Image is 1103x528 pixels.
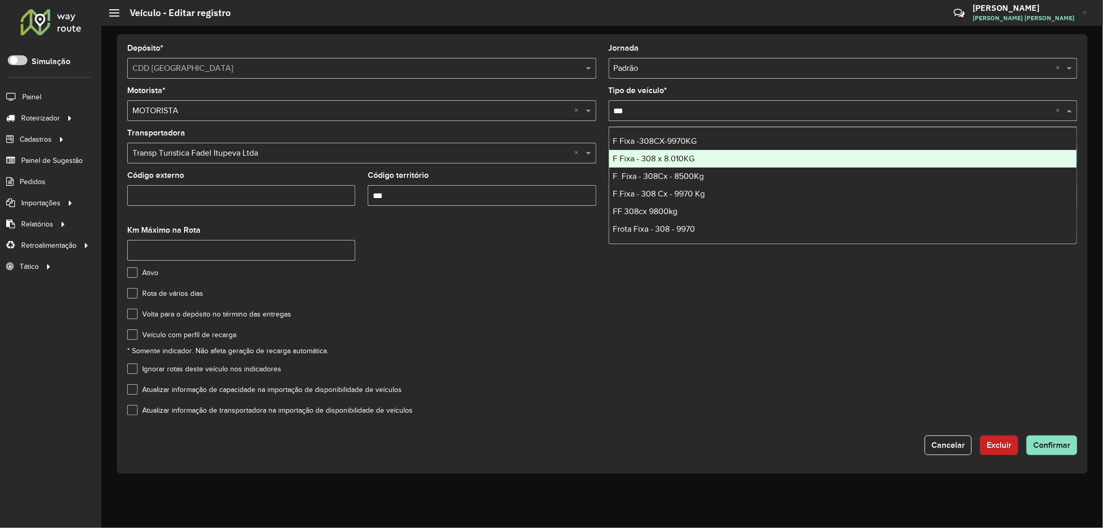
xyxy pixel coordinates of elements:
button: Confirmar [1026,435,1077,455]
span: Cadastros [20,134,52,145]
span: Clear all [1055,104,1064,117]
label: Rota de vários dias [127,288,203,299]
span: Painel [22,92,41,102]
span: Roteirizador [21,113,60,124]
label: Volta para o depósito no término das entregas [127,309,291,320]
h3: [PERSON_NAME] [973,3,1075,13]
button: Excluir [980,435,1018,455]
span: Clear all [1055,62,1064,74]
span: Relatórios [21,219,53,230]
ng-dropdown-panel: Options list [609,127,1078,244]
span: F Fixa - 308 x 8.010KG [613,154,695,163]
label: Código externo [127,169,184,182]
a: Contato Rápido [948,2,970,24]
span: Confirmar [1033,441,1070,449]
label: Depósito [127,42,163,54]
h2: Veículo - Editar registro [119,7,231,19]
label: Simulação [32,55,70,68]
label: Atualizar informação de capacidade na importação de disponibilidade de veículos [127,384,402,395]
span: Importações [21,198,61,208]
span: Excluir [987,441,1011,449]
label: Ignorar rotas deste veículo nos indicadores [127,364,281,374]
span: Clear all [575,104,583,117]
span: [PERSON_NAME] [PERSON_NAME] [973,13,1075,23]
span: Painel de Sugestão [21,155,83,166]
label: Tipo de veículo [609,84,668,97]
label: Ativo [127,267,158,278]
label: Veículo com perfil de recarga [127,329,236,340]
span: F.Fixa - 308 Cx - 9970 Kg [613,189,705,198]
label: Motorista [127,84,165,97]
span: Tático [20,261,39,272]
span: F Fixa -308CX-9970KG [613,137,697,145]
span: Retroalimentação [21,240,77,251]
span: Cancelar [931,441,965,449]
span: Frota Fixa - 308 - 9970 [613,224,696,233]
span: FF 308cx 9800kg [613,207,678,216]
small: * Somente indicador. Não afeta geração de recarga automática. [127,347,328,355]
span: F. Fixa - 308Cx - 8500Kg [613,172,704,180]
span: Clear all [575,147,583,159]
label: Km Máximo na Rota [127,224,201,236]
label: Atualizar informação de transportadora na importação de disponibilidade de veículos [127,405,413,416]
label: Jornada [609,42,639,54]
label: Transportadora [127,127,185,139]
span: Pedidos [20,176,46,187]
button: Cancelar [925,435,972,455]
label: Código território [368,169,429,182]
